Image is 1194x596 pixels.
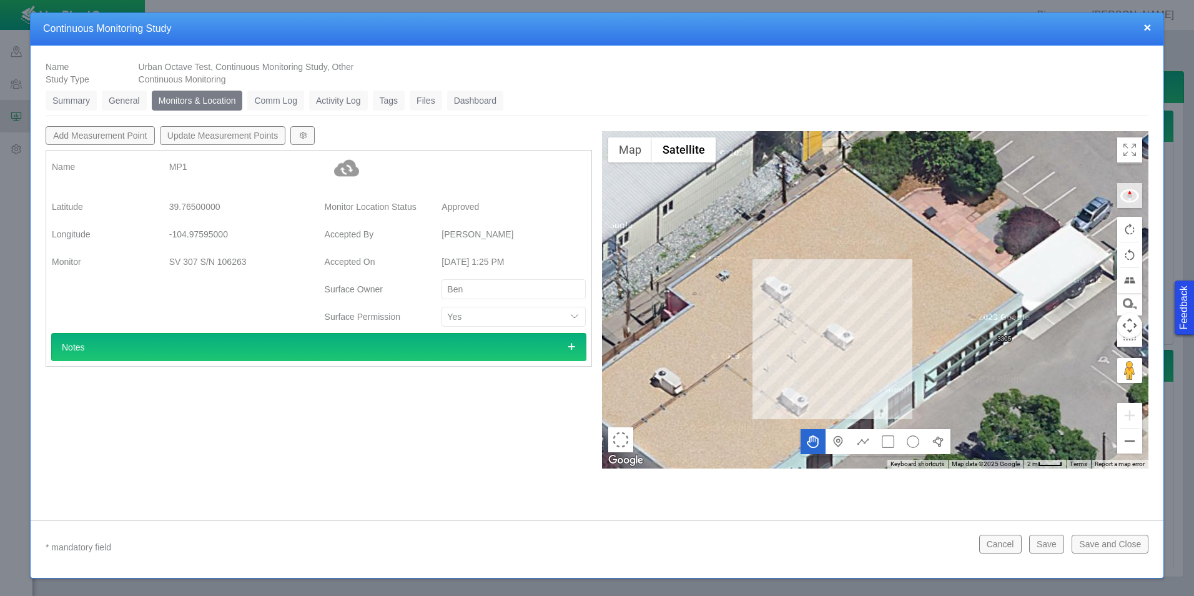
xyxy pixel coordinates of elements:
[1072,535,1148,554] button: Save and Close
[891,460,944,469] button: Keyboard shortcuts
[851,429,876,454] button: Draw a multipoint line
[42,156,159,178] label: Name
[373,91,405,111] a: Tags
[410,91,442,111] a: Files
[1117,183,1142,208] button: Reset tilt and heading
[1117,217,1142,242] button: Rotate map clockwise
[1117,322,1142,347] button: Measure
[1027,460,1038,467] span: 2 m
[952,460,1020,467] span: Map data ©2025 Google
[51,333,586,361] div: Notes
[1117,268,1142,293] button: Tilt map
[826,429,851,454] button: Add a marker
[169,223,313,246] div: -104.97595000
[152,91,243,111] a: Monitors & Location
[42,223,159,246] label: Longitude
[139,74,226,84] span: Continuous Monitoring
[447,91,504,111] a: Dashboard
[46,62,69,72] span: Name
[442,251,586,273] div: [DATE] 1:25 PM
[42,196,159,218] label: Latitude
[900,429,925,454] button: Draw a circle
[315,251,432,273] label: Accepted On
[1117,358,1142,383] button: Drag Pegman onto the map to open Street View
[1143,21,1151,34] button: close
[160,126,286,145] button: Update Measurement Points
[169,251,313,273] div: SV 307 S/N 106263
[169,156,313,178] div: MP1
[334,156,359,181] img: Synced with API
[46,91,97,111] a: Summary
[102,91,147,111] a: General
[801,429,826,454] button: Move the map
[979,535,1022,554] button: Cancel
[139,62,354,72] span: Urban Octave Test, Continuous Monitoring Study, Other
[1024,460,1066,469] button: Map Scale: 2 m per 35 pixels
[169,196,313,218] div: 39.76500000
[442,223,586,246] div: [PERSON_NAME]
[1117,429,1142,454] button: Zoom out
[876,429,900,454] button: Draw a rectangle
[315,196,432,218] label: Monitor Location Status
[605,452,646,469] img: Google
[315,305,432,328] label: Surface Permission
[442,196,586,218] div: Approved
[46,74,89,84] span: Study Type
[42,251,159,273] label: Monitor
[652,137,716,162] button: Show satellite imagery
[315,278,432,300] label: Surface Owner
[1117,137,1142,162] button: Toggle Fullscreen in browser window
[1029,535,1064,554] button: Save
[247,91,303,111] a: Comm Log
[1095,460,1145,467] a: Report a map error
[608,427,633,452] button: Select area
[605,452,646,469] a: Open this area in Google Maps (opens a new window)
[46,126,155,145] button: Add Measurement Point
[1117,291,1142,315] button: Measure
[1117,242,1142,267] button: Rotate map counterclockwise
[43,22,1151,36] h4: Continuous Monitoring Study
[925,429,950,454] button: Draw a polygon
[1117,313,1142,338] button: Map camera controls
[46,540,969,555] p: * mandatory field
[1070,460,1087,467] a: Terms
[315,223,432,246] label: Accepted By
[608,137,652,162] button: Show street map
[1117,403,1142,428] button: Zoom in
[309,91,368,111] a: Activity Log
